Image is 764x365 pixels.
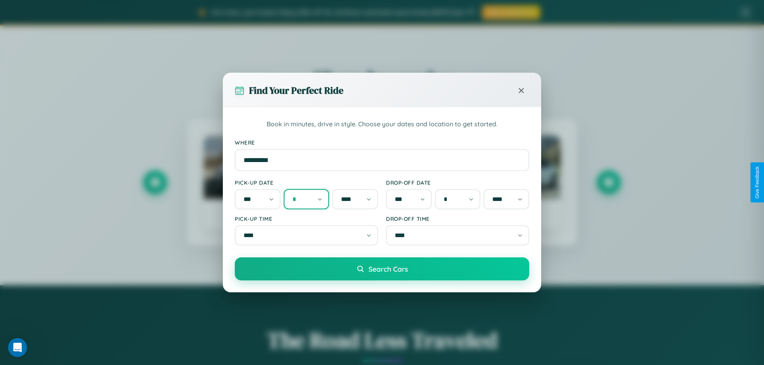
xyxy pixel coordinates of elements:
label: Drop-off Date [386,179,529,186]
label: Pick-up Time [235,215,378,222]
label: Where [235,139,529,146]
label: Pick-up Date [235,179,378,186]
button: Search Cars [235,257,529,280]
h3: Find Your Perfect Ride [249,84,343,97]
span: Search Cars [368,265,408,273]
label: Drop-off Time [386,215,529,222]
p: Book in minutes, drive in style. Choose your dates and location to get started. [235,119,529,129]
